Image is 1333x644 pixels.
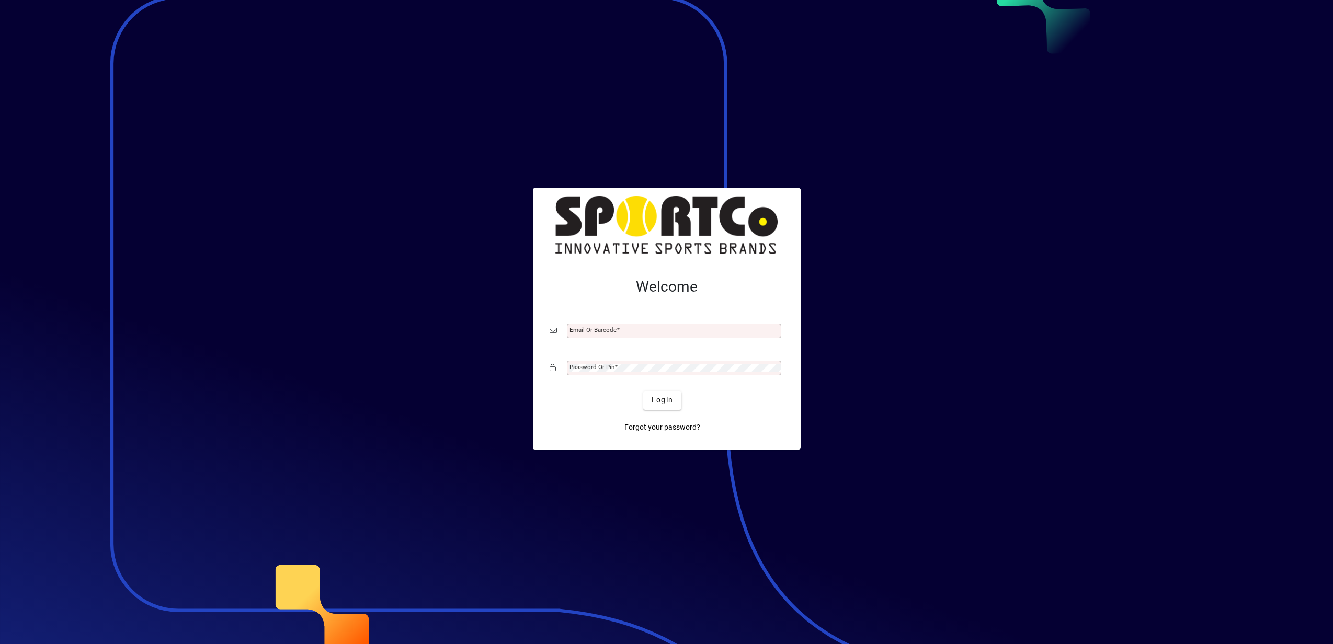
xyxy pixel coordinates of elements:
span: Login [652,395,673,406]
mat-label: Email or Barcode [569,326,617,333]
mat-label: Password or Pin [569,363,614,371]
a: Forgot your password? [620,418,704,437]
span: Forgot your password? [624,422,700,433]
button: Login [643,391,681,410]
h2: Welcome [550,278,784,296]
